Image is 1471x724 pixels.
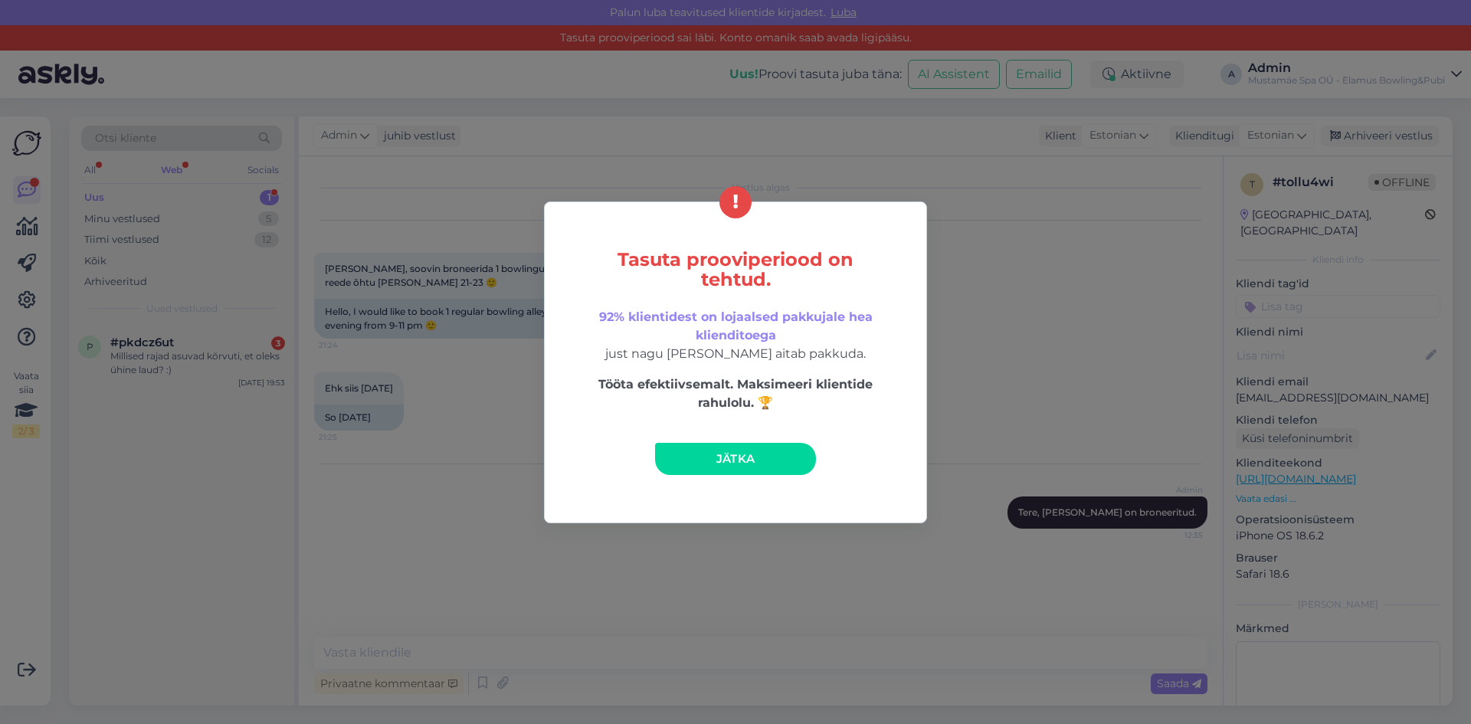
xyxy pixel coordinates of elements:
[599,310,873,342] span: 92% klientidest on lojaalsed pakkujale hea klienditoega
[577,308,894,363] p: just nagu [PERSON_NAME] aitab pakkuda.
[577,250,894,290] h5: Tasuta prooviperiood on tehtud.
[716,451,755,466] span: Jätka
[655,443,816,475] a: Jätka
[577,375,894,412] p: Tööta efektiivsemalt. Maksimeeri klientide rahulolu. 🏆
